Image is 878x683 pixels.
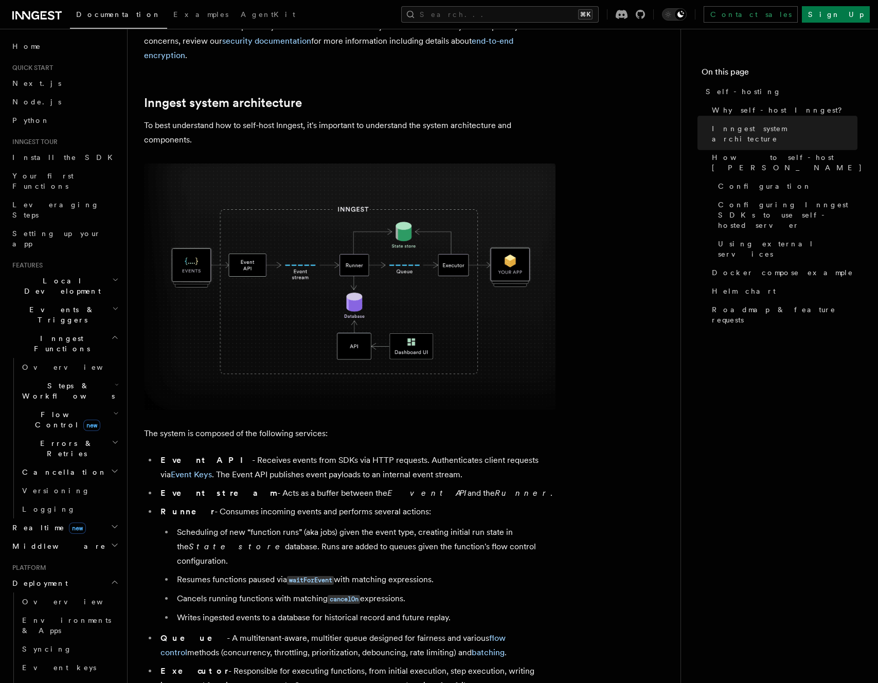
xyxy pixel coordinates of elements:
[708,282,857,300] a: Helm chart
[160,666,228,676] strong: Executor
[174,591,556,606] li: Cancels running functions with matching expressions.
[401,6,599,23] button: Search...⌘K
[704,6,798,23] a: Contact sales
[8,167,121,195] a: Your first Functions
[662,8,687,21] button: Toggle dark mode
[18,640,121,658] a: Syncing
[157,631,556,660] li: - A multitenant-aware, multitier queue designed for fairness and various methods (concurrency, th...
[495,488,550,498] em: Runner
[8,111,121,130] a: Python
[8,93,121,111] a: Node.js
[708,101,857,119] a: Why self-host Inngest?
[157,453,556,482] li: - Receives events from SDKs via HTTP requests. Authenticates client requests via . The Event API ...
[160,633,227,643] strong: Queue
[714,235,857,263] a: Using external services
[12,153,119,161] span: Install the SDK
[144,5,556,63] p: While the easiest way to get started with Inngest is using our hosted platform, including our gen...
[144,96,302,110] a: Inngest system architecture
[160,507,214,516] strong: Runner
[22,663,96,672] span: Event keys
[18,481,121,500] a: Versioning
[714,177,857,195] a: Configuration
[708,148,857,177] a: How to self-host [PERSON_NAME]
[472,648,505,657] a: batching
[83,420,100,431] span: new
[18,438,112,459] span: Errors & Retries
[8,523,86,533] span: Realtime
[8,195,121,224] a: Leveraging Steps
[712,286,776,296] span: Helm chart
[12,79,61,87] span: Next.js
[22,363,128,371] span: Overview
[8,574,121,592] button: Deployment
[702,66,857,82] h4: On this page
[69,523,86,534] span: new
[18,592,121,611] a: Overview
[8,333,111,354] span: Inngest Functions
[578,9,593,20] kbd: ⌘K
[160,455,252,465] strong: Event API
[8,37,121,56] a: Home
[287,574,334,584] a: waitForEvent
[22,616,111,635] span: Environments & Apps
[189,542,285,551] em: State store
[8,148,121,167] a: Install the SDK
[8,74,121,93] a: Next.js
[702,82,857,101] a: Self-hosting
[12,41,41,51] span: Home
[76,10,161,19] span: Documentation
[712,123,857,144] span: Inngest system architecture
[22,645,72,653] span: Syncing
[18,409,113,430] span: Flow Control
[174,525,556,568] li: Scheduling of new “function runs” (aka jobs) given the event type, creating initial run state in ...
[160,488,277,498] strong: Event stream
[8,564,46,572] span: Platform
[18,467,107,477] span: Cancellation
[18,463,121,481] button: Cancellation
[718,181,812,191] span: Configuration
[173,10,228,19] span: Examples
[706,86,781,97] span: Self-hosting
[8,358,121,518] div: Inngest Functions
[8,537,121,555] button: Middleware
[144,164,556,410] img: Inngest system architecture diagram
[8,261,43,269] span: Features
[18,434,121,463] button: Errors & Retries
[18,376,121,405] button: Steps & Workflows
[157,486,556,500] li: - Acts as a buffer between the and the .
[712,304,857,325] span: Roadmap & feature requests
[18,405,121,434] button: Flow Controlnew
[157,505,556,625] li: - Consumes incoming events and performs several actions:
[18,658,121,677] a: Event keys
[712,267,853,278] span: Docker compose example
[18,611,121,640] a: Environments & Apps
[18,358,121,376] a: Overview
[802,6,870,23] a: Sign Up
[8,329,121,358] button: Inngest Functions
[70,3,167,29] a: Documentation
[171,470,212,479] a: Event Keys
[708,119,857,148] a: Inngest system architecture
[12,229,101,248] span: Setting up your app
[167,3,235,28] a: Examples
[160,633,506,657] a: flow control
[8,518,121,537] button: Realtimenew
[708,300,857,329] a: Roadmap & feature requests
[144,118,556,147] p: To best understand how to self-host Inngest, it's important to understand the system architecture...
[18,381,115,401] span: Steps & Workflows
[8,304,112,325] span: Events & Triggers
[8,64,53,72] span: Quick start
[18,500,121,518] a: Logging
[8,276,112,296] span: Local Development
[222,36,311,46] a: security documentation
[8,300,121,329] button: Events & Triggers
[174,610,556,625] li: Writes ingested events to a database for historical record and future replay.
[8,578,68,588] span: Deployment
[714,195,857,235] a: Configuring Inngest SDKs to use self-hosted server
[144,426,556,441] p: The system is composed of the following services:
[328,594,360,603] a: cancelOn
[712,105,849,115] span: Why self-host Inngest?
[174,572,556,587] li: Resumes functions paused via with matching expressions.
[287,576,334,585] code: waitForEvent
[235,3,301,28] a: AgentKit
